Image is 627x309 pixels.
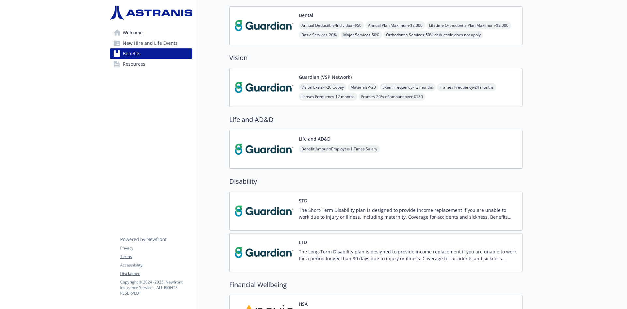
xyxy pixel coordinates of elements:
p: The Short-Term Disability plan is designed to provide income replacement if you are unable to wor... [299,207,517,220]
a: Resources [110,59,192,69]
span: Welcome [123,27,143,38]
span: Benefit Amount/Employee - 1 Times Salary [299,145,380,153]
a: Benefits [110,48,192,59]
span: Frames Frequency - 24 months [437,83,496,91]
a: Privacy [120,245,192,251]
span: New Hire and Life Events [123,38,178,48]
h2: Vision [229,53,522,63]
span: Lenses Frequency - 12 months [299,93,357,101]
img: Guardian carrier logo [235,197,294,225]
span: Annual Plan Maximum - $2,000 [365,21,425,29]
span: Resources [123,59,145,69]
img: Guardian carrier logo [235,239,294,266]
a: Accessibility [120,262,192,268]
span: Vision Exam - $20 Copay [299,83,346,91]
span: Materials - $20 [348,83,378,91]
h2: Disability [229,177,522,186]
a: Terms [120,254,192,260]
span: Orthodontia Services - 50% deductible does not apply [383,31,483,39]
button: STD [299,197,307,204]
img: Guardian carrier logo [235,12,294,40]
span: Exam Frequency - 12 months [380,83,436,91]
a: Welcome [110,27,192,38]
img: Guardian carrier logo [235,74,294,101]
img: Guardian carrier logo [235,135,294,163]
button: Dental [299,12,313,19]
button: HSA [299,300,308,307]
p: The Long-Term Disability plan is designed to provide income replacement if you are unable to work... [299,248,517,262]
a: Disclaimer [120,271,192,277]
button: Life and AD&D [299,135,330,142]
h2: Financial Wellbeing [229,280,522,290]
button: Guardian (VSP Network) [299,74,352,80]
span: Major Services - 50% [341,31,382,39]
h2: Life and AD&D [229,115,522,125]
button: LTD [299,239,307,246]
span: Basic Services - 20% [299,31,339,39]
span: Lifetime Orthodontia Plan Maximum - $2,000 [426,21,511,29]
a: New Hire and Life Events [110,38,192,48]
span: Annual Deductible/Individual - $50 [299,21,364,29]
span: Benefits [123,48,140,59]
p: Copyright © 2024 - 2025 , Newfront Insurance Services, ALL RIGHTS RESERVED [120,279,192,296]
span: Frames - 20% of amount over $130 [359,93,426,101]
